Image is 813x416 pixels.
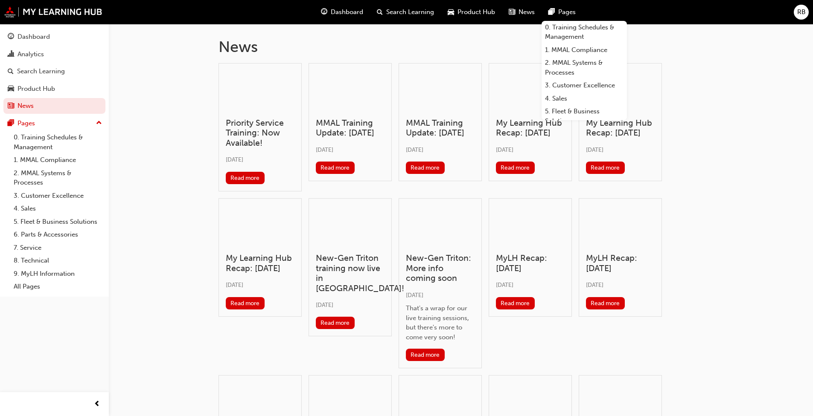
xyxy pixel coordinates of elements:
span: pages-icon [548,7,555,17]
button: Pages [3,116,105,131]
span: [DATE] [226,281,243,289]
a: MMAL Training Update: [DATE][DATE]Read more [399,63,482,182]
span: [DATE] [586,281,603,289]
span: pages-icon [8,120,14,127]
a: 5. Fleet & Business Solutions [10,215,105,228]
a: 0. Training Schedules & Management [10,131,105,153]
span: news-icon [8,102,14,110]
h3: My Learning Hub Recap: [DATE] [586,118,655,138]
h3: New-Gen Triton training now live in [GEOGRAPHIC_DATA]! [316,253,385,293]
span: search-icon [377,7,383,17]
a: 6. Parts & Accessories [10,228,105,241]
h3: Priority Service Training: Now Available! [226,118,294,148]
a: 8. Technical [10,254,105,267]
span: [DATE] [316,146,333,153]
span: [DATE] [316,301,333,309]
a: 2. MMAL Systems & Processes [542,56,627,79]
a: MyLH Recap: [DATE][DATE]Read more [579,198,662,317]
span: News [519,7,535,17]
h1: News [219,38,703,56]
div: That's a wrap for our live training sessions, but there's more to come very soon! [406,303,475,342]
span: [DATE] [406,146,423,153]
div: Analytics [17,49,44,59]
button: Read more [316,162,355,174]
span: [DATE] [586,146,603,153]
img: mmal [4,6,102,17]
span: Pages [558,7,576,17]
button: RB [794,5,809,20]
a: 1. MMAL Compliance [542,43,627,57]
a: 3. Customer Excellence [10,189,105,202]
a: MMAL Training Update: [DATE][DATE]Read more [309,63,392,182]
a: Product Hub [3,81,105,97]
button: DashboardAnalyticsSearch LearningProduct HubNews [3,27,105,116]
button: Read more [226,172,265,184]
a: search-iconSearch Learning [370,3,441,21]
a: New-Gen Triton: More info coming soon[DATE]That's a wrap for our live training sessions, but ther... [399,198,482,368]
a: 9. MyLH Information [10,267,105,280]
a: My Learning Hub Recap: [DATE][DATE]Read more [219,198,302,317]
div: Dashboard [17,32,50,42]
a: car-iconProduct Hub [441,3,502,21]
a: 3. Customer Excellence [542,79,627,92]
span: Search Learning [386,7,434,17]
h3: MMAL Training Update: [DATE] [316,118,385,138]
button: Read more [316,317,355,329]
h3: MyLH Recap: [DATE] [586,253,655,273]
a: My Learning Hub Recap: [DATE][DATE]Read more [489,63,572,182]
a: New-Gen Triton training now live in [GEOGRAPHIC_DATA]![DATE]Read more [309,198,392,337]
button: Read more [586,297,625,309]
span: prev-icon [94,399,100,410]
a: MyLH Recap: [DATE][DATE]Read more [489,198,572,317]
button: Read more [586,162,625,174]
div: Product Hub [17,84,55,94]
a: Dashboard [3,29,105,45]
a: 2. MMAL Systems & Processes [10,167,105,189]
a: 7. Service [10,241,105,254]
span: news-icon [509,7,515,17]
a: 5. Fleet & Business Solutions [542,105,627,127]
span: up-icon [96,118,102,129]
a: pages-iconPages [542,3,583,21]
h3: MMAL Training Update: [DATE] [406,118,475,138]
h3: New-Gen Triton: More info coming soon [406,253,475,283]
span: chart-icon [8,51,14,58]
span: search-icon [8,68,14,75]
h3: My Learning Hub Recap: [DATE] [496,118,565,138]
a: Priority Service Training: Now Available![DATE]Read more [219,63,302,191]
span: [DATE] [496,281,513,289]
span: [DATE] [226,156,243,163]
span: [DATE] [406,292,423,299]
a: 4. Sales [542,92,627,105]
button: Read more [226,297,265,309]
span: RB [797,7,806,17]
a: 1. MMAL Compliance [10,153,105,167]
button: Read more [496,297,535,309]
button: Read more [496,162,535,174]
a: My Learning Hub Recap: [DATE][DATE]Read more [579,63,662,182]
span: [DATE] [496,146,513,153]
a: All Pages [10,280,105,293]
span: Dashboard [331,7,363,17]
a: Analytics [3,46,105,62]
span: guage-icon [321,7,327,17]
button: Read more [406,349,445,361]
span: car-icon [448,7,454,17]
h3: MyLH Recap: [DATE] [496,253,565,273]
span: guage-icon [8,33,14,41]
a: Search Learning [3,64,105,79]
div: Search Learning [17,66,65,76]
button: Read more [406,162,445,174]
a: 0. Training Schedules & Management [542,21,627,43]
span: car-icon [8,85,14,93]
a: 4. Sales [10,202,105,215]
h3: My Learning Hub Recap: [DATE] [226,253,294,273]
span: Product Hub [457,7,495,17]
a: guage-iconDashboard [314,3,370,21]
div: Pages [17,118,35,128]
a: news-iconNews [502,3,542,21]
a: News [3,98,105,114]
